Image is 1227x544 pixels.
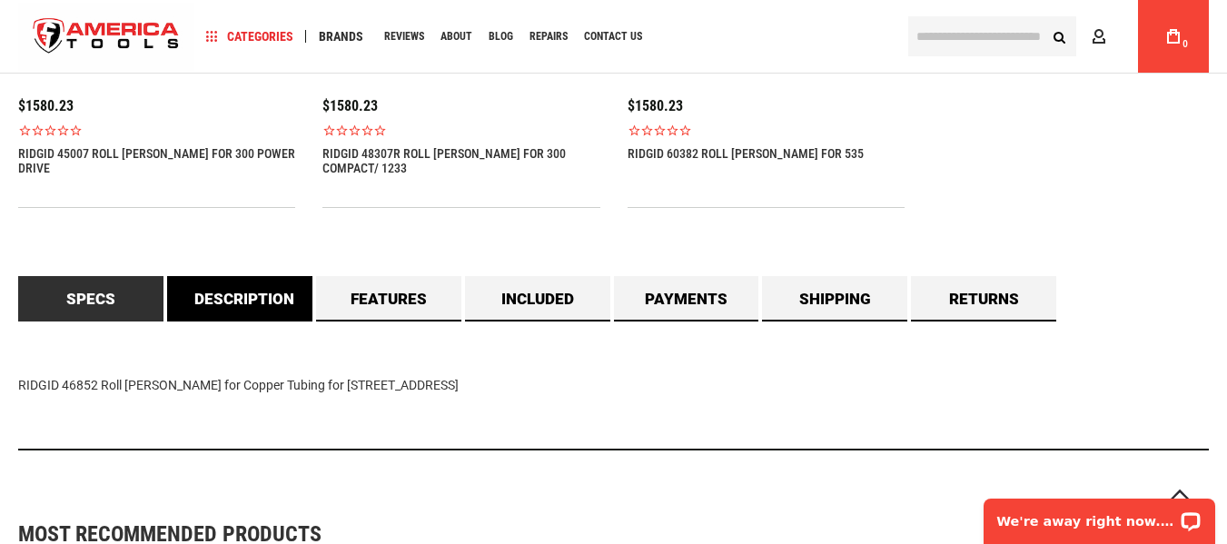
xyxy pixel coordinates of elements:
[432,25,480,49] a: About
[322,97,378,114] span: $1580.23
[198,25,302,49] a: Categories
[206,30,293,43] span: Categories
[18,97,74,114] span: $1580.23
[384,31,424,42] span: Reviews
[911,276,1056,321] a: Returns
[489,31,513,42] span: Blog
[18,146,295,175] a: RIDGID 45007 ROLL [PERSON_NAME] FOR 300 POWER DRIVE
[18,321,1209,450] div: RIDGID 46852 Roll [PERSON_NAME] for Copper Tubing for [STREET_ADDRESS]
[521,25,576,49] a: Repairs
[316,276,461,321] a: Features
[322,124,599,137] span: Rated 0.0 out of 5 stars 0 reviews
[972,487,1227,544] iframe: LiveChat chat widget
[1182,39,1188,49] span: 0
[529,31,568,42] span: Repairs
[584,31,642,42] span: Contact Us
[614,276,759,321] a: Payments
[1042,19,1076,54] button: Search
[628,97,683,114] span: $1580.23
[576,25,650,49] a: Contact Us
[311,25,371,49] a: Brands
[167,276,312,321] a: Description
[18,3,194,71] img: America Tools
[440,31,472,42] span: About
[762,276,907,321] a: Shipping
[628,146,864,161] a: RIDGID 60382 ROLL [PERSON_NAME] FOR 535
[18,124,295,137] span: Rated 0.0 out of 5 stars 0 reviews
[18,3,194,71] a: store logo
[480,25,521,49] a: Blog
[322,146,599,175] a: RIDGID 48307R ROLL [PERSON_NAME] FOR 300 COMPACT/ 1233
[18,276,163,321] a: Specs
[465,276,610,321] a: Included
[376,25,432,49] a: Reviews
[628,124,905,137] span: Rated 0.0 out of 5 stars 0 reviews
[319,30,363,43] span: Brands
